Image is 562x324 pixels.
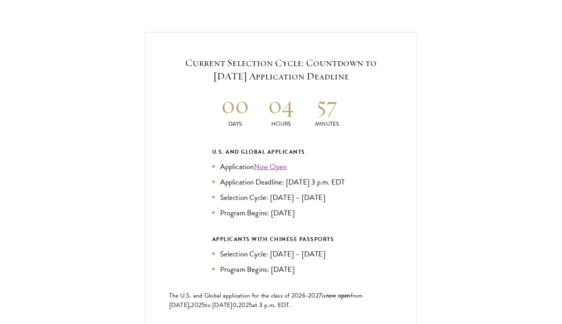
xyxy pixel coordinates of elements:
span: 0 [233,300,237,310]
span: now open [326,291,351,300]
span: from [DATE], [169,291,363,310]
span: 202 [191,300,202,310]
h2: 04 [258,90,304,120]
h2: 57 [304,90,350,120]
span: The U.S. and Global application for the class of 202 [169,291,302,300]
span: 5 [202,300,205,310]
span: to [DATE] [205,300,232,310]
span: at 3 p.m. EDT. [252,300,291,310]
span: 202 [238,300,249,310]
p: Days [212,120,258,128]
span: -202 [306,291,319,300]
div: U.S. and Global Applicants [212,147,350,157]
h5: Current Selection Cycle: Countdown to [DATE] Application Deadline [169,56,393,83]
li: Selection Cycle: [DATE] – [DATE] [212,248,350,260]
li: Program Begins: [DATE] [212,207,350,219]
span: is [322,291,326,300]
span: , [237,300,238,310]
li: Application [212,161,350,172]
p: Minutes [304,120,350,128]
li: Application Deadline: [DATE] 3 p.m. EDT [212,176,350,188]
a: Now Open [254,161,287,172]
p: Hours [258,120,304,128]
span: 6 [302,291,306,300]
li: Selection Cycle: [DATE] – [DATE] [212,192,350,203]
li: Program Begins: [DATE] [212,264,350,275]
span: 7 [319,291,322,300]
div: APPLICANTS WITH CHINESE PASSPORTS [212,234,350,244]
h2: 00 [212,90,258,120]
span: 5 [249,300,252,310]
